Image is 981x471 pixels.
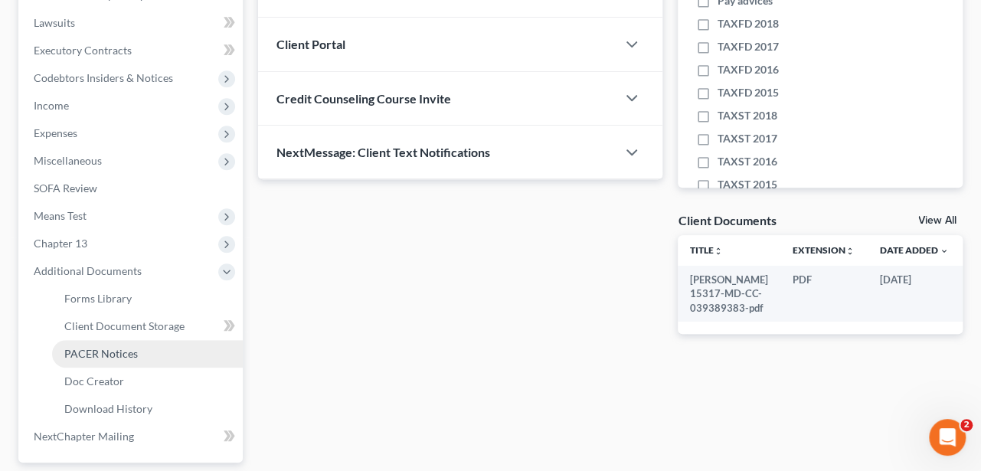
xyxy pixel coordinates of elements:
[34,71,173,84] span: Codebtors Insiders & Notices
[21,423,243,450] a: NextChapter Mailing
[21,9,243,37] a: Lawsuits
[34,264,142,277] span: Additional Documents
[939,247,948,256] i: expand_more
[276,91,451,106] span: Credit Counseling Course Invite
[718,108,777,123] span: TAXST 2018
[34,16,75,29] span: Lawsuits
[845,247,855,256] i: unfold_more
[678,266,780,322] td: [PERSON_NAME] 15317-MD-CC-039389383-pdf
[34,44,132,57] span: Executory Contracts
[34,126,77,139] span: Expenses
[52,395,243,423] a: Download History
[64,402,152,415] span: Download History
[64,319,185,332] span: Client Document Storage
[918,215,956,226] a: View All
[276,145,490,159] span: NextMessage: Client Text Notifications
[793,244,855,256] a: Extensionunfold_more
[21,175,243,202] a: SOFA Review
[64,347,138,360] span: PACER Notices
[879,244,948,256] a: Date Added expand_more
[52,285,243,312] a: Forms Library
[52,312,243,340] a: Client Document Storage
[21,37,243,64] a: Executory Contracts
[718,177,777,192] span: TAXST 2015
[52,340,243,368] a: PACER Notices
[960,419,973,431] span: 2
[678,212,776,228] div: Client Documents
[718,154,777,169] span: TAXST 2016
[718,85,779,100] span: TAXFD 2015
[690,244,723,256] a: Titleunfold_more
[64,375,124,388] span: Doc Creator
[718,39,779,54] span: TAXFD 2017
[867,266,960,322] td: [DATE]
[718,16,779,31] span: TAXFD 2018
[929,419,966,456] iframe: Intercom live chat
[34,430,134,443] span: NextChapter Mailing
[718,131,777,146] span: TAXST 2017
[34,99,69,112] span: Income
[718,62,779,77] span: TAXFD 2016
[34,209,87,222] span: Means Test
[780,266,867,322] td: PDF
[64,292,132,305] span: Forms Library
[276,37,345,51] span: Client Portal
[34,154,102,167] span: Miscellaneous
[34,237,87,250] span: Chapter 13
[34,182,97,195] span: SOFA Review
[52,368,243,395] a: Doc Creator
[714,247,723,256] i: unfold_more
